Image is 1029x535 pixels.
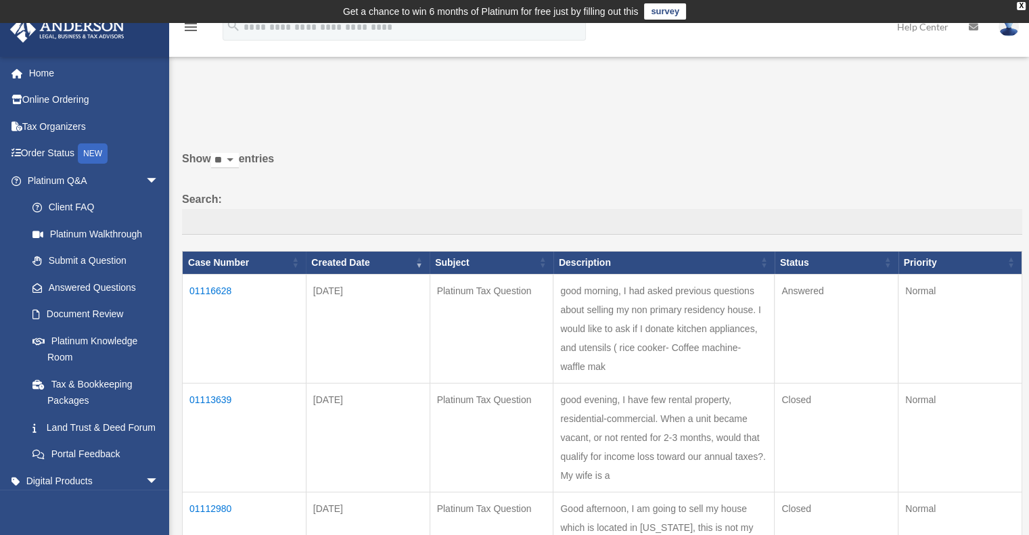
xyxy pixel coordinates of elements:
[9,60,179,87] a: Home
[78,143,108,164] div: NEW
[19,248,173,275] a: Submit a Question
[306,274,430,383] td: [DATE]
[898,383,1022,492] td: Normal
[182,190,1022,235] label: Search:
[19,301,173,328] a: Document Review
[898,274,1022,383] td: Normal
[183,251,306,274] th: Case Number: activate to sort column ascending
[999,17,1019,37] img: User Pic
[898,251,1022,274] th: Priority: activate to sort column ascending
[19,194,173,221] a: Client FAQ
[19,414,173,441] a: Land Trust & Deed Forum
[183,19,199,35] i: menu
[6,16,129,43] img: Anderson Advisors Platinum Portal
[9,113,179,140] a: Tax Organizers
[19,441,173,468] a: Portal Feedback
[306,251,430,274] th: Created Date: activate to sort column ascending
[553,383,775,492] td: good evening, I have few rental property, residential-commercial. When a unit became vacant, or n...
[775,383,898,492] td: Closed
[775,274,898,383] td: Answered
[343,3,639,20] div: Get a chance to win 6 months of Platinum for free just by filling out this
[182,149,1022,182] label: Show entries
[19,327,173,371] a: Platinum Knowledge Room
[145,167,173,195] span: arrow_drop_down
[644,3,686,20] a: survey
[1017,2,1026,10] div: close
[9,87,179,114] a: Online Ordering
[19,220,173,248] a: Platinum Walkthrough
[19,371,173,414] a: Tax & Bookkeeping Packages
[19,274,166,301] a: Answered Questions
[183,274,306,383] td: 01116628
[226,18,241,33] i: search
[775,251,898,274] th: Status: activate to sort column ascending
[9,467,179,494] a: Digital Productsarrow_drop_down
[9,140,179,168] a: Order StatusNEW
[430,251,553,274] th: Subject: activate to sort column ascending
[9,167,173,194] a: Platinum Q&Aarrow_drop_down
[553,274,775,383] td: good morning, I had asked previous questions about selling my non primary residency house. I woul...
[430,383,553,492] td: Platinum Tax Question
[183,24,199,35] a: menu
[182,209,1022,235] input: Search:
[306,383,430,492] td: [DATE]
[430,274,553,383] td: Platinum Tax Question
[553,251,775,274] th: Description: activate to sort column ascending
[211,153,239,168] select: Showentries
[183,383,306,492] td: 01113639
[145,467,173,495] span: arrow_drop_down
